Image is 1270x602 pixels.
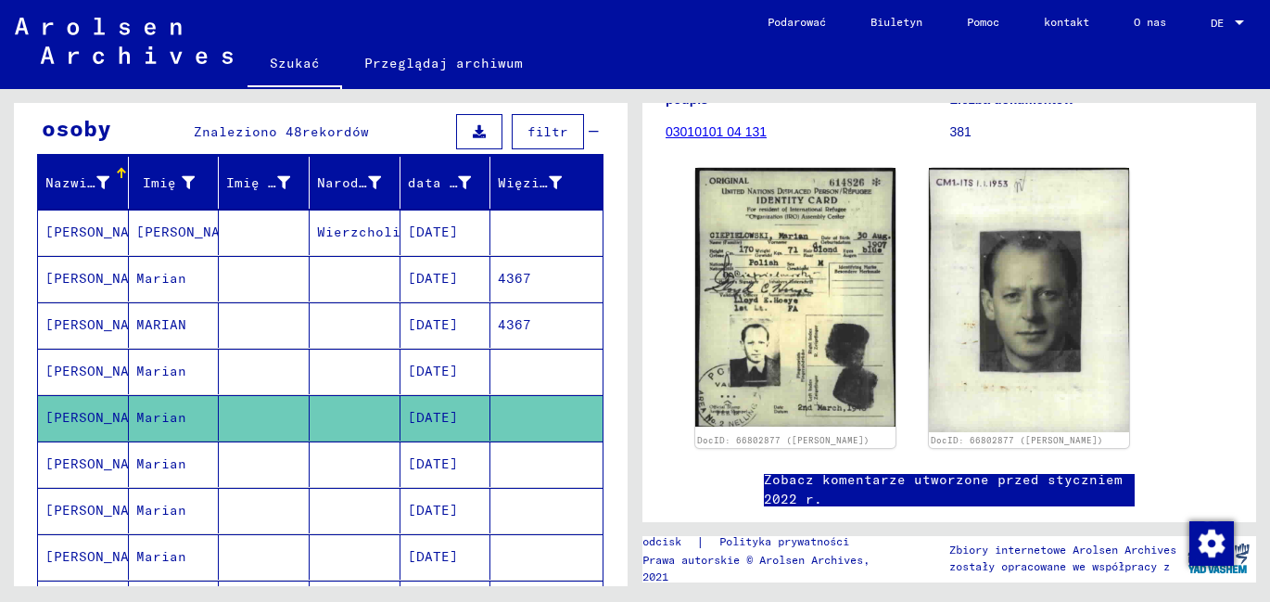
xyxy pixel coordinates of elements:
[764,470,1135,509] a: Zobacz komentarze utworzone przed styczniem 2022 r.
[408,502,458,519] font: [DATE]
[408,224,458,240] font: [DATE]
[136,502,186,519] font: Marian
[408,548,458,565] font: [DATE]
[408,174,525,191] font: data urodzenia
[949,543,1176,557] font: Zbiory internetowe Arolsen Archives
[45,168,133,198] div: Nazwisko
[400,157,491,209] mat-header-cell: data urodzenia
[1188,520,1233,565] div: Zmiana zgody
[219,157,310,209] mat-header-cell: Imię rodowe
[870,15,922,29] font: Biuletyn
[136,548,186,565] font: Marian
[42,114,111,142] font: osoby
[342,41,545,85] a: Przeglądaj archiwum
[697,435,870,445] a: DocID: 66802877 ([PERSON_NAME])
[408,168,495,198] div: data urodzenia
[45,174,112,191] font: Nazwisko
[1184,535,1253,582] img: yv_logo.png
[768,15,826,29] font: Podarować
[226,174,318,191] font: Imię rodowe
[38,157,129,209] mat-header-cell: Nazwisko
[1044,15,1089,29] font: kontakt
[949,559,1170,573] font: zostały opracowane we współpracy z
[317,168,404,198] div: Narodziny
[364,55,523,71] font: Przeglądaj archiwum
[136,270,186,287] font: Marian
[194,123,302,140] font: Znaleziono 48
[764,471,1123,507] font: Zobacz komentarze utworzone przed styczniem 2022 r.
[498,316,531,333] font: 4367
[408,363,458,379] font: [DATE]
[45,224,154,240] font: [PERSON_NAME]
[666,124,767,139] a: 03010101 04 131
[136,363,186,379] font: Marian
[45,409,154,426] font: [PERSON_NAME]
[642,534,681,548] font: odcisk
[45,548,154,565] font: [PERSON_NAME]
[498,174,581,191] font: Więzień nr
[45,363,154,379] font: [PERSON_NAME]
[967,15,999,29] font: Pomoc
[408,316,458,333] font: [DATE]
[136,409,186,426] font: Marian
[498,270,531,287] font: 4367
[642,532,696,552] a: odcisk
[1134,15,1166,29] font: O nas
[45,316,154,333] font: [PERSON_NAME]
[45,455,154,472] font: [PERSON_NAME]
[642,553,870,583] font: Prawa autorskie © Arolsen Archives, 2021
[490,157,603,209] mat-header-cell: Więzień nr
[950,124,972,139] font: 381
[15,18,233,64] img: Arolsen_neg.svg
[408,409,458,426] font: [DATE]
[1189,521,1234,566] img: Zmiana zgody
[129,157,220,209] mat-header-cell: Imię
[248,41,342,89] a: Szukać
[929,168,1129,432] img: 002.jpg
[136,455,186,472] font: Marian
[143,174,176,191] font: Imię
[136,316,186,333] font: MARIAN
[512,114,584,149] button: filtr
[310,157,400,209] mat-header-cell: Narodziny
[45,502,154,519] font: [PERSON_NAME]
[705,532,871,552] a: Polityka prywatności
[696,533,705,550] font: |
[136,168,219,198] div: Imię
[931,435,1103,445] a: DocID: 66802877 ([PERSON_NAME])
[408,270,458,287] font: [DATE]
[270,55,320,71] font: Szukać
[527,123,568,140] font: filtr
[226,168,313,198] div: Imię rodowe
[136,224,245,240] font: [PERSON_NAME]
[302,123,369,140] font: rekordów
[498,168,585,198] div: Więzień nr
[408,455,458,472] font: [DATE]
[317,174,392,191] font: Narodziny
[1211,16,1224,30] font: DE
[719,534,849,548] font: Polityka prywatności
[317,224,417,240] font: Wierzcholina
[695,168,895,427] img: 001.jpg
[45,270,154,287] font: [PERSON_NAME]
